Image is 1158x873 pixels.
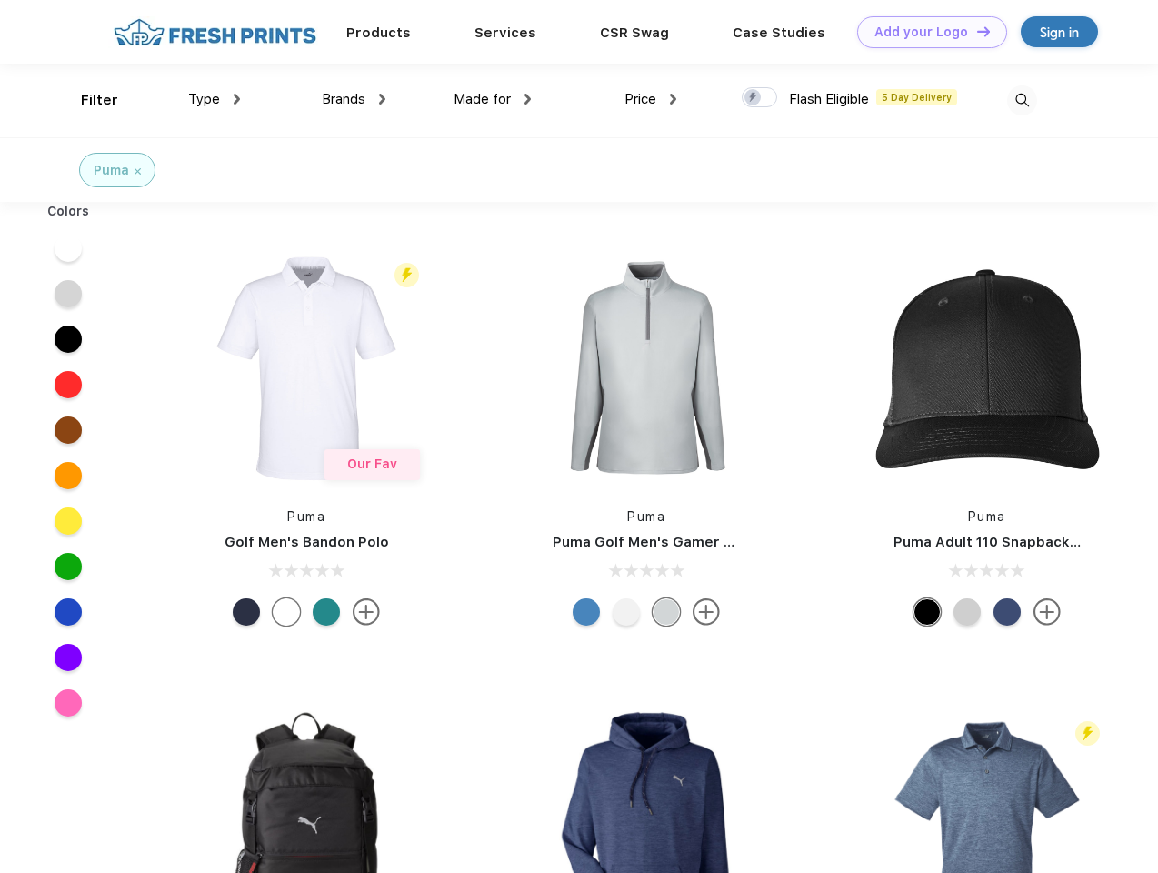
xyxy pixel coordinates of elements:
img: func=resize&h=266 [185,247,427,489]
img: flash_active_toggle.svg [1075,721,1100,746]
a: Products [346,25,411,41]
a: Sign in [1021,16,1098,47]
span: Brands [322,91,365,107]
div: Filter [81,90,118,111]
div: High Rise [653,598,680,626]
span: Our Fav [347,457,397,471]
div: Add your Logo [874,25,968,40]
img: more.svg [353,598,380,626]
span: Flash Eligible [789,91,869,107]
img: dropdown.png [234,94,240,105]
img: func=resize&h=266 [866,247,1108,489]
span: Price [624,91,656,107]
div: Peacoat Qut Shd [993,598,1021,626]
img: dropdown.png [524,94,531,105]
img: desktop_search.svg [1007,85,1037,115]
div: Green Lagoon [313,598,340,626]
img: fo%20logo%202.webp [108,16,322,48]
div: Navy Blazer [233,598,260,626]
span: 5 Day Delivery [876,89,957,105]
div: Pma Blk Pma Blk [913,598,941,626]
img: more.svg [1033,598,1061,626]
a: Services [474,25,536,41]
img: DT [977,26,990,36]
span: Made for [454,91,511,107]
img: func=resize&h=266 [525,247,767,489]
div: Puma [94,161,129,180]
span: Type [188,91,220,107]
a: Golf Men's Bandon Polo [225,534,389,550]
div: Bright Cobalt [573,598,600,626]
img: dropdown.png [379,94,385,105]
div: Bright White [613,598,640,626]
div: Bright White [273,598,300,626]
img: filter_cancel.svg [135,168,141,175]
a: Puma [287,509,325,524]
img: flash_active_toggle.svg [394,263,419,287]
a: Puma Golf Men's Gamer Golf Quarter-Zip [553,534,840,550]
a: Puma [627,509,665,524]
img: more.svg [693,598,720,626]
a: CSR Swag [600,25,669,41]
a: Puma [968,509,1006,524]
div: Quarry Brt Whit [953,598,981,626]
div: Colors [34,202,104,221]
img: dropdown.png [670,94,676,105]
div: Sign in [1040,22,1079,43]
